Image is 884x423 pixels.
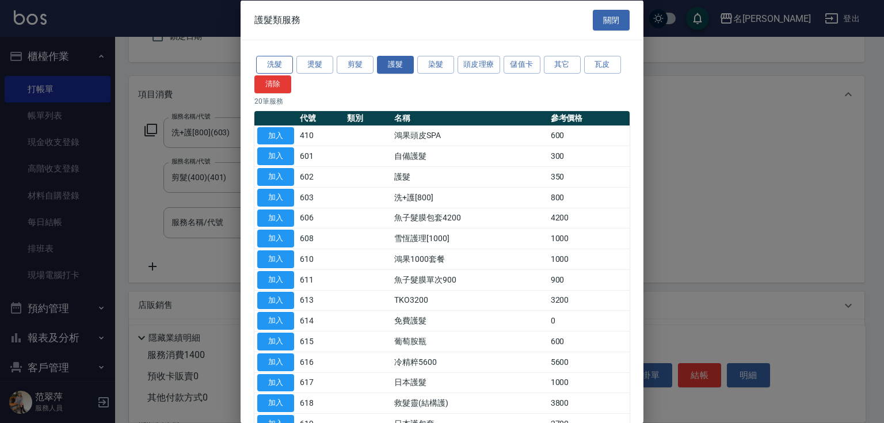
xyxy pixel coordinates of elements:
button: 加入 [257,291,294,309]
button: 清除 [254,75,291,93]
button: 加入 [257,168,294,186]
td: 608 [297,228,344,249]
td: 日本護髮 [391,372,548,393]
td: 600 [548,125,630,146]
td: 1000 [548,372,630,393]
th: 名稱 [391,110,548,125]
span: 護髮類服務 [254,14,300,25]
td: 3800 [548,392,630,413]
td: 冷精粹5600 [391,352,548,372]
td: 護髮 [391,166,548,187]
button: 加入 [257,250,294,268]
button: 其它 [544,56,581,74]
td: 800 [548,187,630,208]
button: 剪髮 [337,56,374,74]
td: 3200 [548,290,630,311]
td: 1000 [548,249,630,269]
button: 加入 [257,127,294,144]
button: 關閉 [593,9,630,31]
td: 雪恆護理[1000] [391,228,548,249]
td: 617 [297,372,344,393]
td: 616 [297,352,344,372]
button: 加入 [257,312,294,330]
td: 葡萄胺瓶 [391,331,548,352]
td: 603 [297,187,344,208]
p: 20 筆服務 [254,96,630,106]
button: 燙髮 [296,56,333,74]
td: 610 [297,249,344,269]
button: 加入 [257,394,294,412]
td: 鴻果1000套餐 [391,249,548,269]
button: 頭皮理療 [458,56,500,74]
td: 免費護髮 [391,310,548,331]
td: 洗+護[800] [391,187,548,208]
td: 615 [297,331,344,352]
td: 1000 [548,228,630,249]
button: 加入 [257,147,294,165]
td: 350 [548,166,630,187]
td: 魚子髮膜包套4200 [391,208,548,228]
button: 加入 [257,333,294,350]
button: 加入 [257,374,294,391]
button: 護髮 [377,56,414,74]
th: 類別 [344,110,391,125]
td: 602 [297,166,344,187]
td: TKO3200 [391,290,548,311]
button: 染髮 [417,56,454,74]
button: 加入 [257,188,294,206]
td: 0 [548,310,630,331]
td: 4200 [548,208,630,228]
button: 儲值卡 [504,56,540,74]
td: 410 [297,125,344,146]
button: 加入 [257,230,294,247]
button: 瓦皮 [584,56,621,74]
td: 900 [548,269,630,290]
td: 魚子髮膜單次900 [391,269,548,290]
td: 600 [548,331,630,352]
td: 601 [297,146,344,166]
button: 洗髮 [256,56,293,74]
button: 加入 [257,270,294,288]
td: 606 [297,208,344,228]
td: 618 [297,392,344,413]
td: 611 [297,269,344,290]
td: 救髮靈(結構護) [391,392,548,413]
td: 614 [297,310,344,331]
td: 300 [548,146,630,166]
button: 加入 [257,209,294,227]
th: 參考價格 [548,110,630,125]
th: 代號 [297,110,344,125]
td: 鴻果頭皮SPA [391,125,548,146]
button: 加入 [257,353,294,371]
td: 5600 [548,352,630,372]
td: 613 [297,290,344,311]
td: 自備護髮 [391,146,548,166]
